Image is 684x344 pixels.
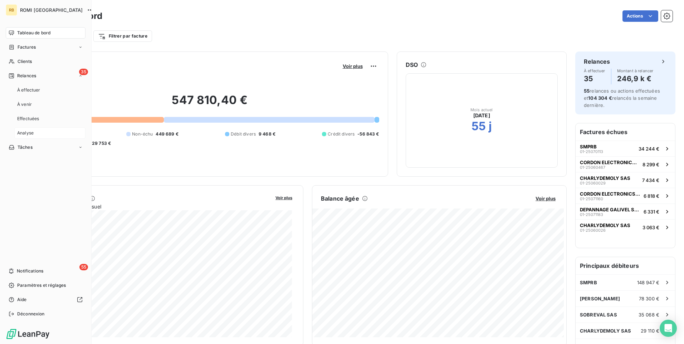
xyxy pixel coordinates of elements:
[17,73,36,79] span: Relances
[132,131,153,137] span: Non-échu
[584,57,610,66] h6: Relances
[17,30,50,36] span: Tableau de bord
[533,195,558,202] button: Voir plus
[6,294,85,305] a: Aide
[584,69,605,73] span: À effectuer
[341,63,365,69] button: Voir plus
[576,156,675,172] button: CORDON ELECTRONICS SAS01-250604678 299 €
[644,193,659,199] span: 6 818 €
[580,280,597,285] span: SMPRB
[93,30,152,42] button: Filtrer par facture
[584,73,605,84] h4: 35
[17,130,34,136] span: Analyse
[580,207,641,212] span: DEPANNAGE GALIVEL SARL
[639,312,659,318] span: 35 068 €
[20,7,83,13] span: ROMI [GEOGRAPHIC_DATA]
[580,328,631,334] span: CHARLYDEMOLY SAS
[576,172,675,188] button: CHARLYDEMOLY SAS01-250600297 434 €
[40,203,270,210] span: Chiffre d'affaires mensuel
[617,73,654,84] h4: 246,9 k €
[6,328,50,340] img: Logo LeanPay
[580,159,640,165] span: CORDON ELECTRONICS SAS
[357,131,379,137] span: -56 843 €
[580,312,617,318] span: SOBREVAL SAS
[79,69,88,75] span: 35
[18,144,33,151] span: Tâches
[17,311,45,317] span: Déconnexion
[470,108,493,112] span: Mois actuel
[580,165,605,169] span: 01-25060467
[231,131,256,137] span: Débit divers
[637,280,659,285] span: 148 947 €
[18,44,36,50] span: Factures
[79,264,88,270] span: 55
[576,141,675,156] button: SMPRB01-2507011334 244 €
[580,149,603,154] span: 01-25070113
[580,212,603,217] span: 01-25071183
[660,320,677,337] div: Open Intercom Messenger
[580,181,606,185] span: 01-25060029
[17,282,66,289] span: Paramètres et réglages
[644,209,659,215] span: 6 331 €
[40,93,379,114] h2: 547 810,40 €
[17,296,27,303] span: Aide
[472,119,486,133] h2: 55
[584,88,590,94] span: 55
[639,296,659,301] span: 78 300 €
[580,191,641,197] span: CORDON ELECTRONICS SAS
[473,112,490,119] span: [DATE]
[580,144,597,149] span: SMPRB
[259,131,275,137] span: 9 468 €
[321,194,359,203] h6: Balance âgée
[17,116,39,122] span: Effectuées
[580,296,620,301] span: [PERSON_NAME]
[489,119,492,133] h2: j
[641,328,659,334] span: 29 110 €
[406,60,418,69] h6: DSO
[588,95,612,101] span: 104 304 €
[580,175,630,181] span: CHARLYDEMOLY SAS
[643,225,659,230] span: 3 063 €
[18,58,32,65] span: Clients
[617,69,654,73] span: Montant à relancer
[580,197,603,201] span: 01-25071160
[643,162,659,167] span: 8 299 €
[273,194,294,201] button: Voir plus
[576,219,675,235] button: CHARLYDEMOLY SAS01-250600263 063 €
[275,195,292,200] span: Voir plus
[622,10,658,22] button: Actions
[580,228,606,232] span: 01-25060026
[17,101,32,108] span: À venir
[580,222,630,228] span: CHARLYDEMOLY SAS
[642,177,659,183] span: 7 434 €
[17,87,40,93] span: À effectuer
[156,131,178,137] span: 449 689 €
[576,188,675,203] button: CORDON ELECTRONICS SAS01-250711606 818 €
[584,88,660,108] span: relances ou actions effectuées et relancés la semaine dernière.
[343,63,363,69] span: Voir plus
[536,196,556,201] span: Voir plus
[639,146,659,152] span: 34 244 €
[328,131,355,137] span: Crédit divers
[576,257,675,274] h6: Principaux débiteurs
[6,4,17,16] div: RB
[17,268,43,274] span: Notifications
[576,203,675,219] button: DEPANNAGE GALIVEL SARL01-250711836 331 €
[90,140,111,147] span: -29 753 €
[576,123,675,141] h6: Factures échues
